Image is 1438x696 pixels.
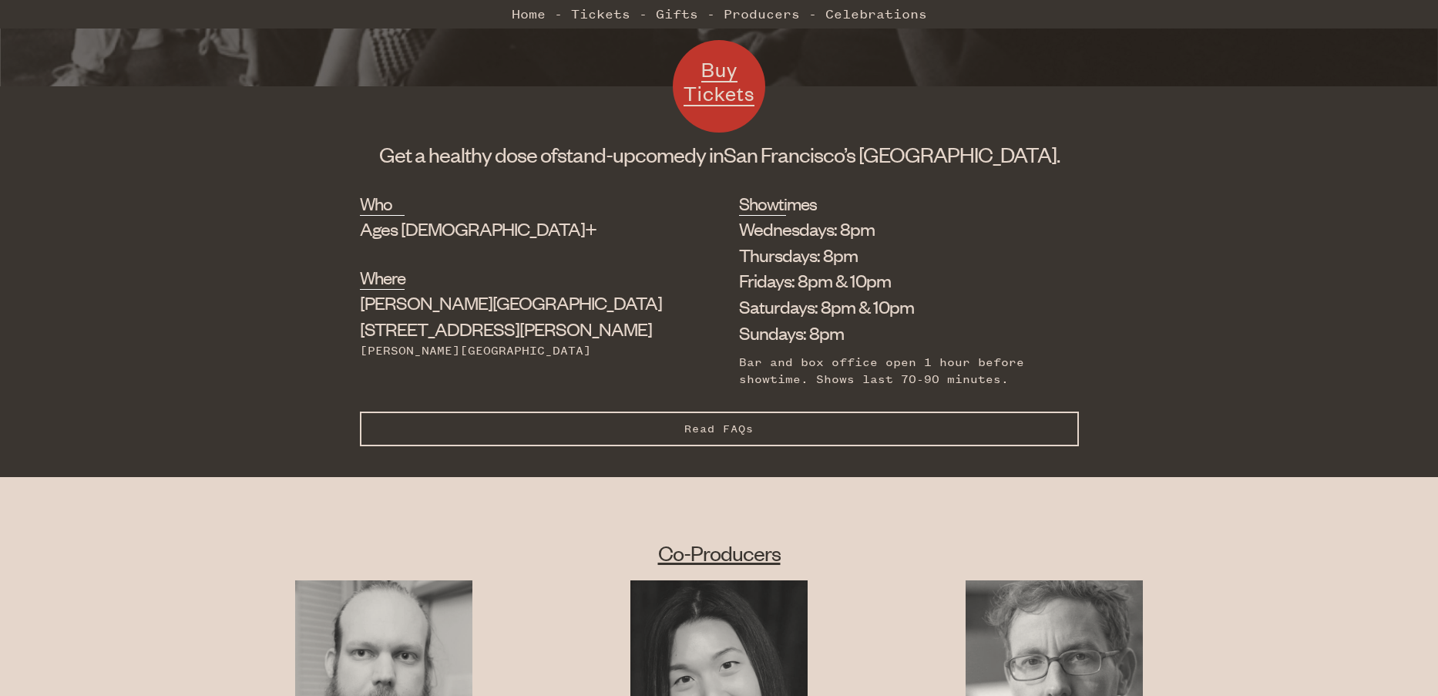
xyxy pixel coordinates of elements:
[673,40,765,133] a: Buy Tickets
[216,539,1222,567] h2: Co-Producers
[360,291,662,314] span: [PERSON_NAME][GEOGRAPHIC_DATA]
[360,265,405,290] h2: Where
[684,56,754,106] span: Buy Tickets
[360,412,1079,446] button: Read FAQs
[360,342,662,359] div: [PERSON_NAME][GEOGRAPHIC_DATA]
[724,141,855,167] span: San Francisco’s
[684,422,754,435] span: Read FAQs
[739,191,787,216] h2: Showtimes
[858,141,1060,167] span: [GEOGRAPHIC_DATA].
[739,216,1056,242] li: Wednesdays: 8pm
[739,242,1056,268] li: Thursdays: 8pm
[360,216,662,242] div: Ages [DEMOGRAPHIC_DATA]+
[739,320,1056,346] li: Sundays: 8pm
[360,290,662,342] div: [STREET_ADDRESS][PERSON_NAME]
[360,140,1079,168] h1: Get a healthy dose of comedy in
[739,267,1056,294] li: Fridays: 8pm & 10pm
[739,354,1056,388] div: Bar and box office open 1 hour before showtime. Shows last 70-90 minutes.
[557,141,635,167] span: stand-up
[360,191,405,216] h2: Who
[739,294,1056,320] li: Saturdays: 8pm & 10pm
